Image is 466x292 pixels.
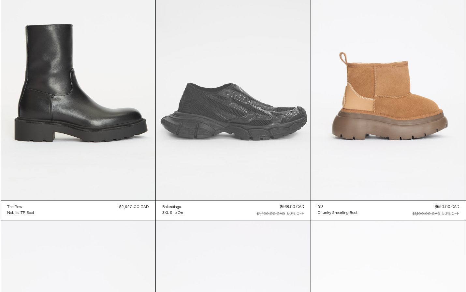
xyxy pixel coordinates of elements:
[413,211,440,217] div: $1,100.00 CAD
[435,204,459,210] div: $550.00 CAD
[162,204,183,210] a: Balenciaga
[162,210,183,216] a: 3XL Slip On
[442,211,459,217] div: 50% OFF
[317,204,324,210] div: R13
[119,204,149,210] div: $2,920.00 CAD
[287,211,304,217] div: 60% OFF
[7,204,22,210] div: The Row
[280,204,304,210] div: $568.00 CAD
[317,210,357,216] a: Chunky Shearling Boot
[7,204,34,210] a: The Row
[7,210,34,216] a: Nobilis TR Boot
[317,204,357,210] a: R13
[257,211,285,217] div: $1,420.00 CAD
[162,204,181,210] div: Balenciaga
